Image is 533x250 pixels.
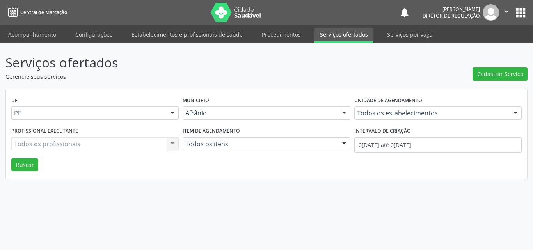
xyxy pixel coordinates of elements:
[382,28,438,41] a: Serviços por vaga
[183,125,240,137] label: Item de agendamento
[423,12,480,19] span: Diretor de regulação
[256,28,306,41] a: Procedimentos
[357,109,506,117] span: Todos os estabelecimentos
[11,95,18,107] label: UF
[11,158,38,172] button: Buscar
[20,9,67,16] span: Central de Marcação
[477,70,523,78] span: Cadastrar Serviço
[11,125,78,137] label: Profissional executante
[354,125,411,137] label: Intervalo de criação
[499,4,514,21] button: 
[185,140,334,148] span: Todos os itens
[314,28,373,43] a: Serviços ofertados
[3,28,62,41] a: Acompanhamento
[473,67,528,81] button: Cadastrar Serviço
[183,95,209,107] label: Município
[5,6,67,19] a: Central de Marcação
[514,6,528,20] button: apps
[5,73,371,81] p: Gerencie seus serviços
[70,28,118,41] a: Configurações
[14,109,163,117] span: PE
[126,28,248,41] a: Estabelecimentos e profissionais de saúde
[423,6,480,12] div: [PERSON_NAME]
[399,7,410,18] button: notifications
[354,95,422,107] label: Unidade de agendamento
[354,137,522,153] input: Selecione um intervalo
[5,53,371,73] p: Serviços ofertados
[185,109,334,117] span: Afrânio
[483,4,499,21] img: img
[502,7,511,16] i: 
